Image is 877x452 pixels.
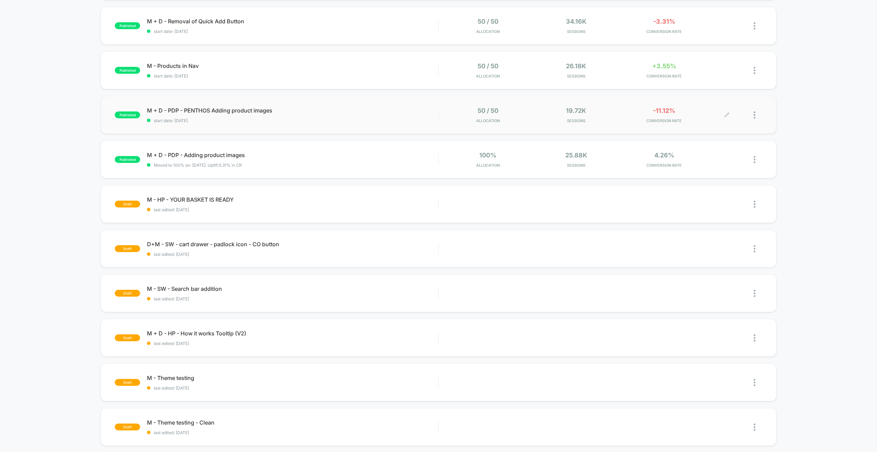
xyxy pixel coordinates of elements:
[147,430,438,435] span: last edited: [DATE]
[147,62,438,69] span: M - Products in Nav
[754,424,755,431] img: close
[476,163,500,168] span: Allocation
[566,107,586,114] span: 19.72k
[565,152,587,159] span: 25.88k
[115,156,140,163] span: published
[147,29,438,34] span: start date: [DATE]
[479,152,496,159] span: 100%
[622,74,706,79] span: CONVERSION RATE
[147,196,438,203] span: M - HP - YOUR BASKET IS READY
[115,379,140,386] span: draft
[754,379,755,386] img: close
[754,22,755,29] img: close
[622,118,706,123] span: CONVERSION RATE
[147,207,438,212] span: last edited: [DATE]
[754,201,755,208] img: close
[115,22,140,29] span: published
[147,241,438,248] span: D+M - SW - cart drawer - padlock icon - CO button
[653,107,675,114] span: -11.12%
[147,118,438,123] span: start date: [DATE]
[147,18,438,25] span: M + D - Removal of Quick Add Button
[147,107,438,114] span: M + D - PDP - PENTHOS Adding product images
[115,201,140,207] span: draft
[147,419,438,426] span: M - Theme testing - Clean
[147,152,438,158] span: M + D - PDP - Adding product images
[147,341,438,346] span: last edited: [DATE]
[147,296,438,301] span: last edited: [DATE]
[154,163,242,168] span: Moved to 100% on: [DATE] . Uplift: 5.31% in CR
[478,107,498,114] span: 50 / 50
[115,290,140,297] span: draft
[476,74,500,79] span: Allocation
[654,152,674,159] span: 4.26%
[147,330,438,337] span: M + D - HP - How it works Tooltip (V2)
[653,18,675,25] span: -3.31%
[534,118,618,123] span: Sessions
[622,29,706,34] span: CONVERSION RATE
[476,118,500,123] span: Allocation
[754,290,755,297] img: close
[754,111,755,119] img: close
[754,334,755,342] img: close
[147,385,438,391] span: last edited: [DATE]
[115,245,140,252] span: draft
[566,62,586,70] span: 26.18k
[566,18,586,25] span: 34.16k
[754,245,755,252] img: close
[652,62,676,70] span: +3.55%
[534,74,618,79] span: Sessions
[147,374,438,381] span: M - Theme testing
[115,67,140,74] span: published
[115,424,140,430] span: draft
[478,18,498,25] span: 50 / 50
[534,29,618,34] span: Sessions
[534,163,618,168] span: Sessions
[147,73,438,79] span: start date: [DATE]
[115,111,140,118] span: published
[476,29,500,34] span: Allocation
[147,252,438,257] span: last edited: [DATE]
[754,156,755,163] img: close
[115,334,140,341] span: draft
[478,62,498,70] span: 50 / 50
[754,67,755,74] img: close
[622,163,706,168] span: CONVERSION RATE
[147,285,438,292] span: M - SW - Search bar addition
